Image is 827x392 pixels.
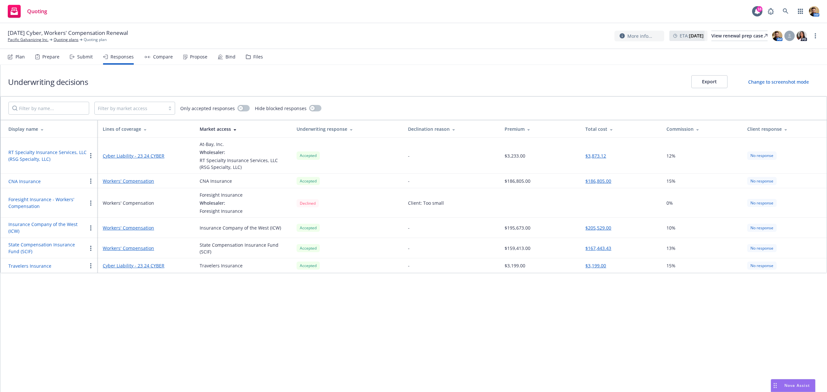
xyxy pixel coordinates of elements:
button: Insurance Company of the West (ICW) [8,221,87,234]
button: Nova Assist [771,379,815,392]
img: photo [772,31,782,41]
a: Workers' Compensation [103,224,189,231]
div: Foresight Insurance [200,191,243,198]
div: Underwriting response [297,126,398,132]
span: [DATE] Cyber, Workers' Compensation Renewal [8,29,128,37]
div: Travelers Insurance [200,262,243,269]
img: photo [797,31,807,41]
div: Client: Too small [408,200,444,206]
div: Workers' Compensation [103,200,154,206]
div: Total cost [585,126,656,132]
span: 12% [666,152,675,159]
div: Client response [747,126,822,132]
span: Only accepted responses [180,105,235,112]
div: Declined [297,199,319,207]
div: Responses [110,54,134,59]
a: Workers' Compensation [103,245,189,252]
div: $159,413.00 [505,245,530,252]
div: - [408,262,410,269]
button: Export [691,75,728,88]
button: State Compensation Insurance Fund (SCIF) [8,241,87,255]
span: 13% [666,245,675,252]
a: Quoting [5,2,50,20]
a: Search [779,5,792,18]
span: 15% [666,178,675,184]
div: Change to screenshot mode [748,78,809,85]
a: View renewal prep case [711,31,768,41]
a: Report a Bug [764,5,777,18]
div: No response [747,262,777,270]
a: Quoting plans [54,37,79,43]
span: Quoting plan [84,37,107,43]
button: More info... [614,31,664,41]
a: Workers' Compensation [103,178,189,184]
div: At-Bay, Inc. [200,141,286,148]
span: Hide blocked responses [255,105,307,112]
div: Foresight Insurance [200,208,243,214]
div: $3,233.00 [505,152,525,159]
div: Commission [666,126,737,132]
a: Switch app [794,5,807,18]
div: No response [747,224,777,232]
div: 18 [757,6,762,12]
strong: [DATE] [689,33,704,39]
div: $3,199.00 [505,262,525,269]
button: RT Specialty Insurance Services, LLC (RSG Specialty, LLC) [8,149,87,162]
input: Filter by name... [8,102,89,115]
div: $186,805.00 [505,178,530,184]
div: Wholesaler: [200,149,286,156]
div: No response [747,151,777,160]
div: - [408,152,410,159]
span: 0% [666,200,673,206]
div: Plan [16,54,25,59]
div: Submit [77,54,93,59]
div: Insurance Company of the West (ICW) [200,224,281,231]
div: $195,673.00 [505,224,530,231]
h1: Underwriting decisions [8,77,88,87]
div: Display name [8,126,92,132]
div: No response [747,199,777,207]
div: Declination reason [408,126,494,132]
div: Drag to move [771,379,779,392]
span: 10% [666,224,675,231]
div: Accepted [297,151,320,160]
div: Propose [190,54,207,59]
button: $167,443.43 [585,245,611,252]
div: No response [747,177,777,185]
span: ETA : [680,32,704,39]
div: Accepted [297,262,320,270]
a: more [811,32,819,40]
a: Cyber Liability - 23 24 CYBER [103,152,189,159]
span: More info... [627,33,652,39]
img: photo [809,6,819,16]
div: Bind [225,54,236,59]
div: Prepare [42,54,59,59]
div: - [408,178,410,184]
span: Quoting [27,9,47,14]
div: - [408,224,410,231]
button: $205,529.00 [585,224,611,231]
button: Travelers Insurance [8,263,51,269]
button: $3,199.00 [585,262,606,269]
div: Market access [200,126,286,132]
div: Accepted [297,224,320,232]
div: State Compensation Insurance Fund (SCIF) [200,242,286,255]
button: CNA Insurance [8,178,41,185]
div: - [408,245,410,252]
div: Lines of coverage [103,126,189,132]
div: Accepted [297,244,320,252]
a: Pacific Galvanizing Inc. [8,37,48,43]
button: Foresight Insurance - Workers' Compensation [8,196,87,210]
div: Compare [153,54,173,59]
div: Premium [505,126,575,132]
button: Change to screenshot mode [738,75,819,88]
div: RT Specialty Insurance Services, LLC (RSG Specialty, LLC) [200,157,286,170]
span: 15% [666,262,675,269]
a: Cyber Liability - 23 24 CYBER [103,262,189,269]
span: Nova Assist [784,383,810,388]
div: No response [747,244,777,252]
div: Accepted [297,177,320,185]
div: Files [253,54,263,59]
